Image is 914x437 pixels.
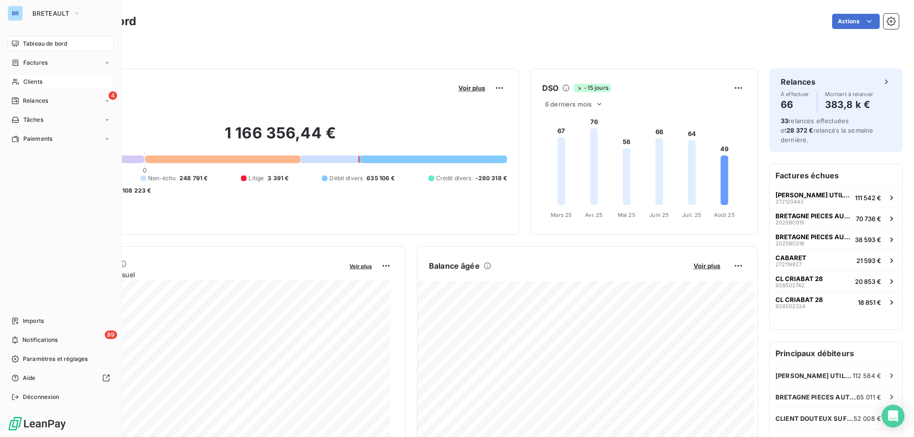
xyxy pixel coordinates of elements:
[770,229,902,250] button: BRETAGNE PIECES AUTO 352025BC01638 593 €
[775,296,823,303] span: CL CRIABAT 28
[775,233,851,241] span: BRETAGNE PIECES AUTO 35
[23,116,43,124] span: Tâches
[545,100,592,108] span: 6 derniers mois
[714,212,735,218] tspan: Août 25
[775,241,805,246] span: 2025BC016
[649,212,669,218] tspan: Juin 25
[456,84,488,92] button: Voir plus
[54,124,507,152] h2: 1 166 356,44 €
[770,291,902,312] button: CL CRIABAT 2892850232418 851 €
[825,91,874,97] span: Montant à relancer
[856,393,881,401] span: 65 011 €
[551,212,572,218] tspan: Mars 25
[23,317,44,325] span: Imports
[775,262,802,267] span: 272119927
[781,117,873,144] span: relances effectuées et relancés la semaine dernière.
[8,6,23,21] div: BR
[8,55,114,70] a: Factures
[781,91,809,97] span: À effectuer
[8,416,67,431] img: Logo LeanPay
[775,199,804,204] span: 272120443
[856,215,881,223] span: 70 736 €
[268,174,288,183] span: 3 391 €
[775,212,852,220] span: BRETAGNE PIECES AUTO 35
[349,263,372,270] span: Voir plus
[23,374,36,382] span: Aide
[574,84,611,92] span: -15 jours
[32,10,69,17] span: BRETEAULT
[770,342,902,365] h6: Principaux débiteurs
[770,208,902,229] button: BRETAGNE PIECES AUTO 352025BC01570 736 €
[179,174,208,183] span: 248 791 €
[770,187,902,208] button: [PERSON_NAME] UTILITAIRES ABSOLUT CAR272120443111 542 €
[855,194,881,202] span: 111 542 €
[694,262,720,270] span: Voir plus
[781,117,788,125] span: 33
[23,39,67,48] span: Tableau de bord
[347,262,375,270] button: Voir plus
[458,84,485,92] span: Voir plus
[775,191,851,199] span: [PERSON_NAME] UTILITAIRES ABSOLUT CAR
[781,97,809,112] h4: 66
[8,313,114,329] a: Imports
[682,212,701,218] tspan: Juil. 25
[775,275,823,282] span: CL CRIABAT 28
[8,93,114,108] a: 4Relances
[8,351,114,367] a: Paramètres et réglages
[855,236,881,243] span: 38 593 €
[23,97,48,105] span: Relances
[23,355,88,363] span: Paramètres et réglages
[22,336,58,344] span: Notifications
[436,174,472,183] span: Crédit divers
[23,135,52,143] span: Paiements
[775,220,805,225] span: 2025BC015
[775,415,854,422] span: CLIENT DOUTEUX SUFFREN
[770,271,902,291] button: CL CRIABAT 2892850274220 853 €
[691,262,723,270] button: Voir plus
[786,126,813,134] span: 28 372 €
[854,415,881,422] span: 52 008 €
[618,212,636,218] tspan: Mai 25
[775,393,856,401] span: BRETAGNE PIECES AUTO 35
[23,78,42,86] span: Clients
[781,76,815,87] h6: Relances
[248,174,264,183] span: Litige
[148,174,176,183] span: Non-échu
[855,278,881,285] span: 20 853 €
[542,82,558,94] h6: DSO
[770,164,902,187] h6: Factures échues
[23,58,48,67] span: Factures
[109,91,117,100] span: 4
[858,299,881,306] span: 18 851 €
[329,174,363,183] span: Débit divers
[105,330,117,339] span: 89
[143,166,147,174] span: 0
[367,174,395,183] span: 635 106 €
[8,112,114,127] a: Tâches
[775,282,805,288] span: 928502742
[54,270,343,280] span: Chiffre d'affaires mensuel
[8,74,114,89] a: Clients
[429,260,480,272] h6: Balance âgée
[825,97,874,112] h4: 383,8 k €
[476,174,507,183] span: -280 318 €
[770,250,902,271] button: CABARET27211992721 593 €
[8,131,114,146] a: Paiements
[775,372,853,379] span: [PERSON_NAME] UTILITAIRES ABSOLUT CAR
[856,257,881,264] span: 21 593 €
[119,186,151,195] span: -108 223 €
[853,372,881,379] span: 112 584 €
[8,370,114,386] a: Aide
[832,14,880,29] button: Actions
[23,393,60,401] span: Déconnexion
[775,254,806,262] span: CABARET
[882,405,904,427] div: Open Intercom Messenger
[585,212,603,218] tspan: Avr. 25
[8,36,114,51] a: Tableau de bord
[775,303,805,309] span: 928502324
